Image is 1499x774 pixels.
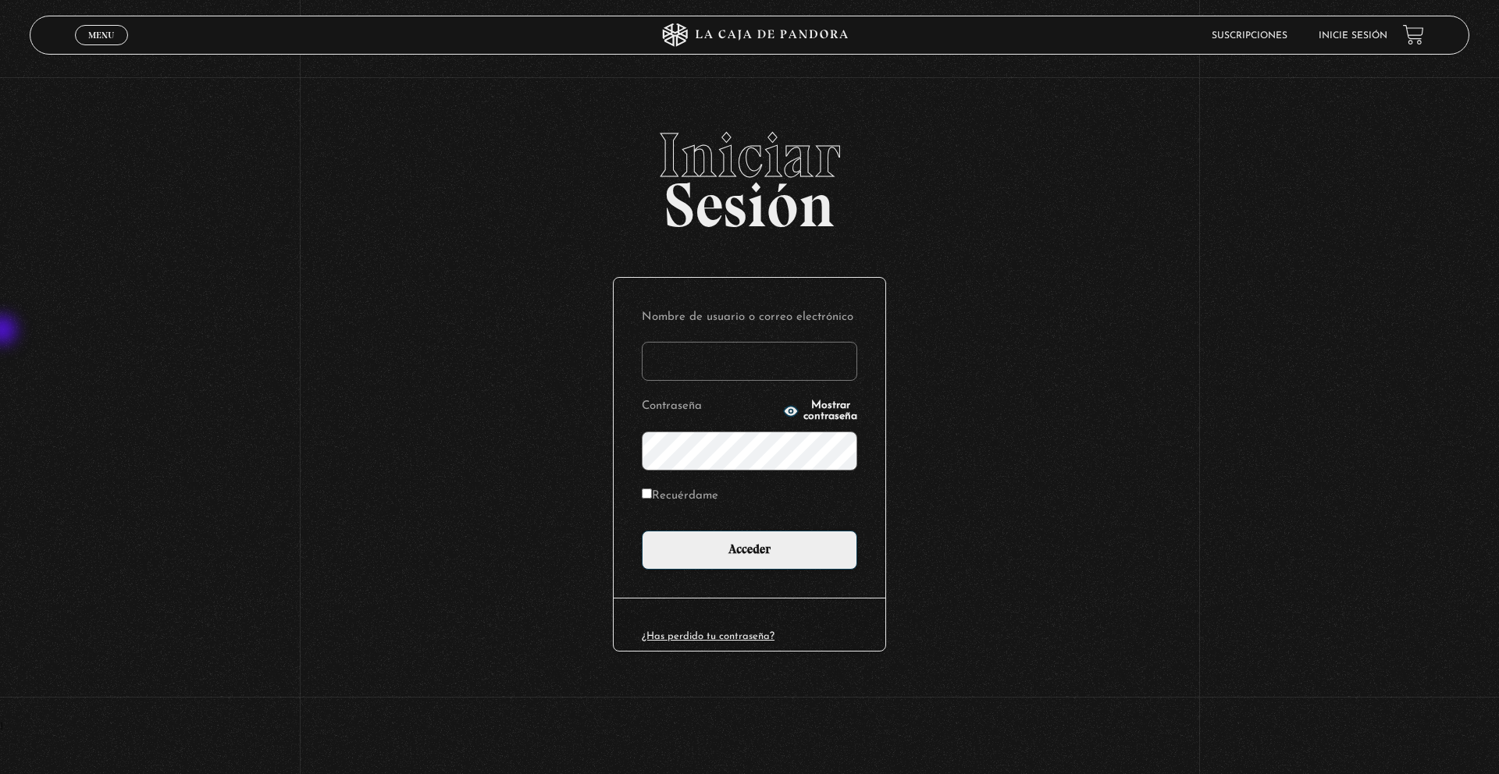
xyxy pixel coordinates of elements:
label: Nombre de usuario o correo electrónico [642,306,857,330]
a: Inicie sesión [1319,31,1387,41]
a: View your shopping cart [1403,24,1424,45]
label: Recuérdame [642,485,718,509]
span: Menu [88,30,114,40]
span: Iniciar [30,124,1469,186]
a: ¿Has perdido tu contraseña? [642,631,774,641]
a: Suscripciones [1212,31,1287,41]
span: Cerrar [84,44,120,55]
span: Mostrar contraseña [803,400,857,422]
h2: Sesión [30,124,1469,224]
button: Mostrar contraseña [783,400,857,422]
input: Recuérdame [642,488,652,499]
input: Acceder [642,531,857,570]
label: Contraseña [642,395,778,419]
